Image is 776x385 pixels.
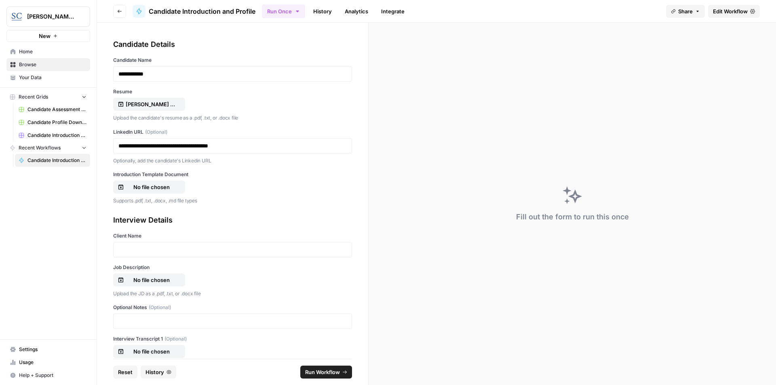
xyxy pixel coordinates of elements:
[308,5,337,18] a: History
[118,368,133,376] span: Reset
[133,5,255,18] a: Candidate Introduction and Profile
[113,232,352,240] label: Client Name
[6,6,90,27] button: Workspace: Stanton Chase Nashville
[300,366,352,379] button: Run Workflow
[6,343,90,356] a: Settings
[19,61,86,68] span: Browse
[15,129,90,142] a: Candidate Introduction Download Sheet
[113,88,352,95] label: Resume
[666,5,705,18] button: Share
[19,144,61,151] span: Recent Workflows
[113,264,352,271] label: Job Description
[678,7,693,15] span: Share
[262,4,305,18] button: Run Once
[39,32,51,40] span: New
[113,57,352,64] label: Candidate Name
[27,106,86,113] span: Candidate Assessment Download Sheet
[149,304,171,311] span: (Optional)
[113,181,185,194] button: No file chosen
[19,74,86,81] span: Your Data
[708,5,760,18] a: Edit Workflow
[6,71,90,84] a: Your Data
[113,114,352,122] p: Upload the candidate's resume as a .pdf, .txt, or .docx file
[19,346,86,353] span: Settings
[113,128,352,136] label: LinkedIn URL
[27,119,86,126] span: Candidate Profile Download Sheet
[126,276,177,284] p: No file chosen
[6,91,90,103] button: Recent Grids
[15,116,90,129] a: Candidate Profile Download Sheet
[141,366,176,379] button: History
[19,93,48,101] span: Recent Grids
[164,335,187,343] span: (Optional)
[113,273,185,286] button: No file chosen
[15,103,90,116] a: Candidate Assessment Download Sheet
[145,368,164,376] span: History
[6,58,90,71] a: Browse
[27,132,86,139] span: Candidate Introduction Download Sheet
[6,369,90,382] button: Help + Support
[15,154,90,167] a: Candidate Introduction and Profile
[19,359,86,366] span: Usage
[516,211,629,223] div: Fill out the form to run this once
[713,7,748,15] span: Edit Workflow
[113,197,352,205] p: Supports .pdf, .txt, .docx, .md file types
[113,171,352,178] label: Introduction Template Document
[149,6,255,16] span: Candidate Introduction and Profile
[113,157,352,165] p: Optionally, add the candidate's Linkedin URL
[113,366,137,379] button: Reset
[113,304,352,311] label: Optional Notes
[9,9,24,24] img: Stanton Chase Nashville Logo
[113,39,352,50] div: Candidate Details
[376,5,409,18] a: Integrate
[340,5,373,18] a: Analytics
[6,356,90,369] a: Usage
[27,13,76,21] span: [PERSON_NAME] [GEOGRAPHIC_DATA]
[126,183,177,191] p: No file chosen
[126,347,177,356] p: No file chosen
[113,345,185,358] button: No file chosen
[113,290,352,298] p: Upload the JD as a .pdf, .txt, or .docx file
[113,335,352,343] label: Interview Transcript 1
[6,142,90,154] button: Recent Workflows
[27,157,86,164] span: Candidate Introduction and Profile
[19,372,86,379] span: Help + Support
[6,45,90,58] a: Home
[6,30,90,42] button: New
[305,368,340,376] span: Run Workflow
[113,98,185,111] button: [PERSON_NAME] Resume.pdf
[145,128,167,136] span: (Optional)
[126,100,177,108] p: [PERSON_NAME] Resume.pdf
[113,215,352,226] div: Interview Details
[19,48,86,55] span: Home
